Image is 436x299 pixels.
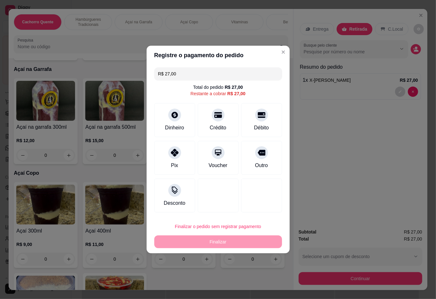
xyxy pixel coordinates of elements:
div: Débito [254,124,269,132]
input: Ex.: hambúrguer de cordeiro [158,67,278,80]
div: Pix [171,162,178,169]
button: Finalizar o pedido sem registrar pagamento [154,220,282,233]
div: Dinheiro [165,124,184,132]
div: Voucher [209,162,227,169]
header: Registre o pagamento do pedido [147,46,290,65]
div: Total do pedido [193,84,243,90]
div: Crédito [210,124,226,132]
button: Close [278,47,288,57]
div: R$ 27,00 [225,84,243,90]
div: Restante a cobrar [190,90,245,97]
div: Desconto [164,199,186,207]
div: Outro [255,162,268,169]
div: R$ 27,00 [227,90,246,97]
